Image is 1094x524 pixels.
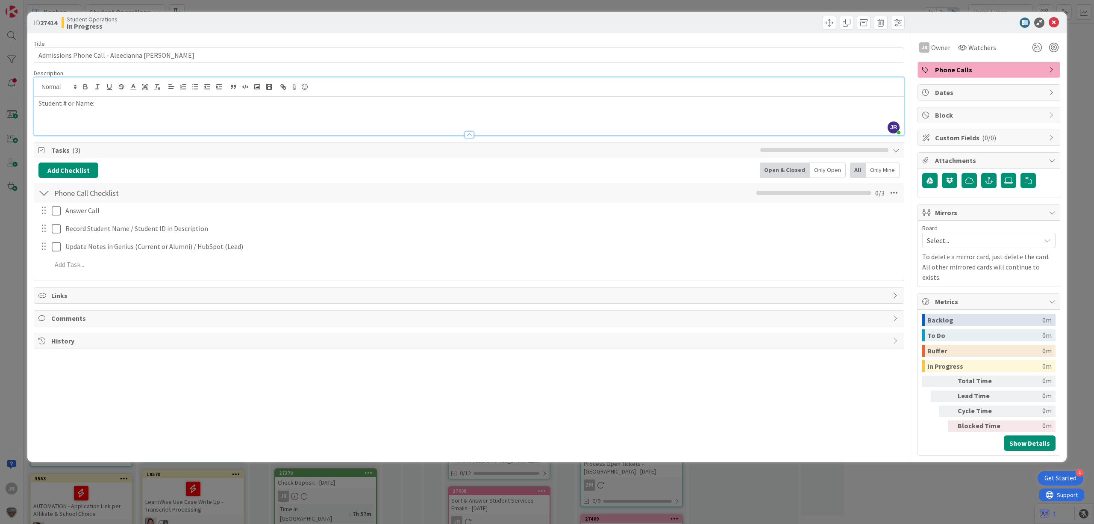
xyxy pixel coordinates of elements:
[1008,406,1052,417] div: 0m
[67,16,118,23] span: Student Operations
[1042,314,1052,326] div: 0m
[935,296,1044,307] span: Metrics
[935,207,1044,218] span: Mirrors
[34,40,45,47] label: Title
[51,185,244,201] input: Add Checklist...
[67,23,118,30] b: In Progress
[34,69,63,77] span: Description
[1076,469,1083,477] div: 4
[850,163,866,178] div: All
[1004,435,1056,451] button: Show Details
[51,145,756,155] span: Tasks
[958,406,1005,417] div: Cycle Time
[1008,391,1052,402] div: 0m
[958,391,1005,402] div: Lead Time
[1044,474,1076,483] div: Get Started
[65,242,898,252] p: Update Notes in Genius (Current or Alumni) / HubSpot (Lead)
[919,42,929,53] div: JR
[760,163,810,178] div: Open & Closed
[1038,471,1083,486] div: Open Get Started checklist, remaining modules: 4
[34,18,57,28] span: ID
[1042,345,1052,357] div: 0m
[875,188,885,198] span: 0 / 3
[982,133,996,142] span: ( 0/0 )
[51,336,888,346] span: History
[1008,376,1052,387] div: 0m
[922,252,1056,282] p: To delete a mirror card, just delete the card. All other mirrored cards will continue to exists.
[927,345,1042,357] div: Buffer
[958,420,1005,432] div: Blocked Time
[927,234,1036,246] span: Select...
[922,225,938,231] span: Board
[927,314,1042,326] div: Backlog
[40,18,57,27] b: 27414
[72,146,80,154] span: ( 3 )
[1042,329,1052,341] div: 0m
[935,110,1044,120] span: Block
[935,133,1044,143] span: Custom Fields
[38,163,98,178] button: Add Checklist
[888,121,900,133] span: JR
[931,42,950,53] span: Owner
[65,224,898,234] p: Record Student Name / Student ID in Description
[935,155,1044,166] span: Attachments
[935,87,1044,98] span: Dates
[958,376,1005,387] div: Total Time
[51,313,888,323] span: Comments
[927,360,1042,372] div: In Progress
[65,206,898,216] p: Answer Call
[1042,360,1052,372] div: 0m
[18,1,39,12] span: Support
[34,47,904,63] input: type card name here...
[810,163,846,178] div: Only Open
[968,42,996,53] span: Watchers
[51,290,888,301] span: Links
[935,65,1044,75] span: Phone Calls
[927,329,1042,341] div: To Do
[38,98,900,108] p: Student # or Name:
[1008,420,1052,432] div: 0m
[866,163,900,178] div: Only Mine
